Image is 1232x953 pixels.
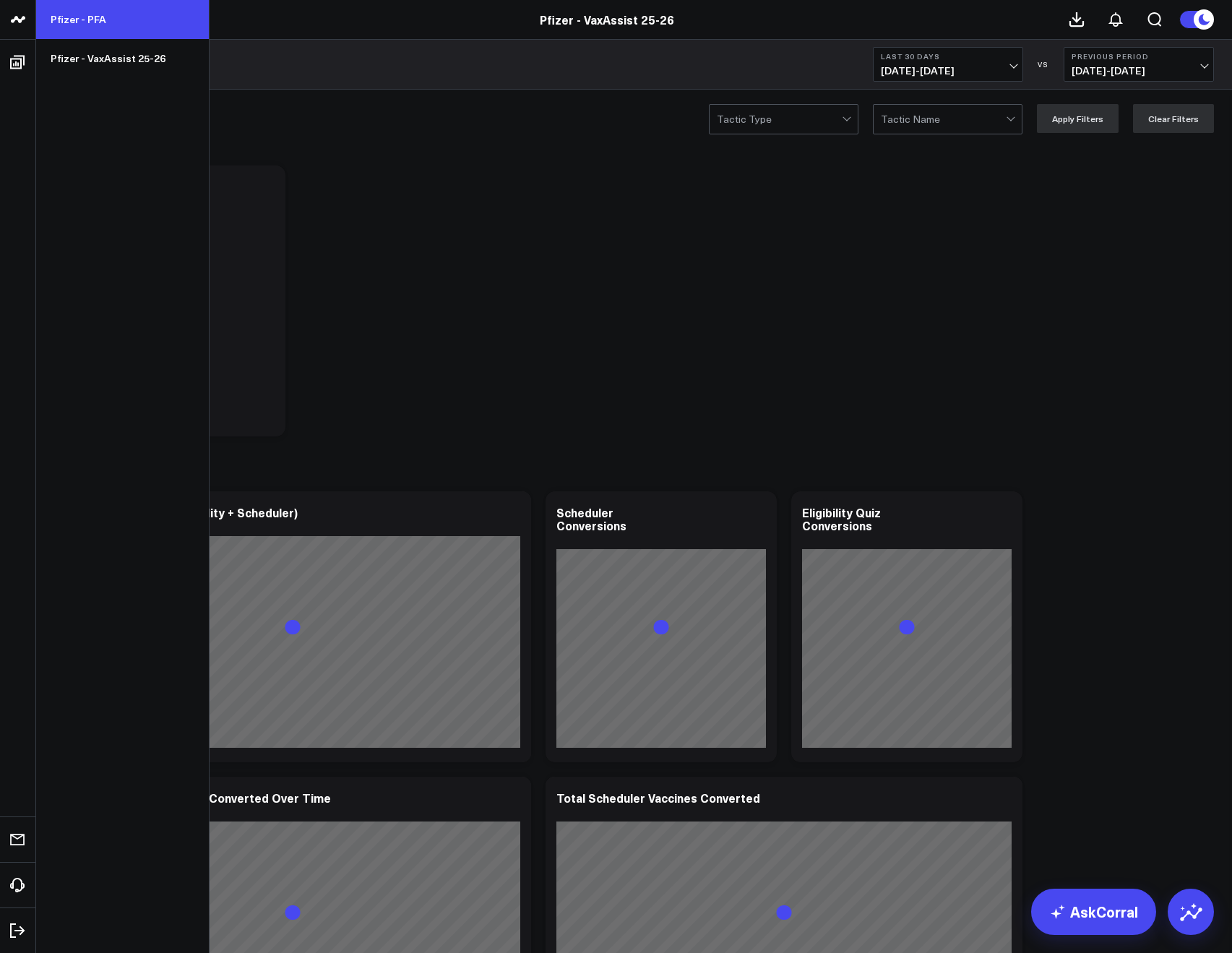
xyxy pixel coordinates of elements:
button: Last 30 Days[DATE]-[DATE] [873,47,1023,82]
button: Previous Period[DATE]-[DATE] [1064,47,1214,82]
span: [DATE] - [DATE] [1072,65,1206,77]
div: VS [1030,60,1056,69]
b: Previous Period [1072,52,1206,61]
div: Scheduler Conversions [556,504,626,533]
button: Apply Filters [1037,104,1119,133]
div: Total Scheduler Vaccines Converted [556,790,760,806]
div: Eligibility Quiz Conversions [802,504,881,533]
a: AskCorral [1031,889,1156,935]
button: Clear Filters [1133,104,1214,133]
a: Pfizer - VaxAssist 25-26 [540,12,674,27]
b: Last 30 Days [881,52,1015,61]
span: [DATE] - [DATE] [881,65,1015,77]
a: Pfizer - VaxAssist 25-26 [36,39,209,78]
